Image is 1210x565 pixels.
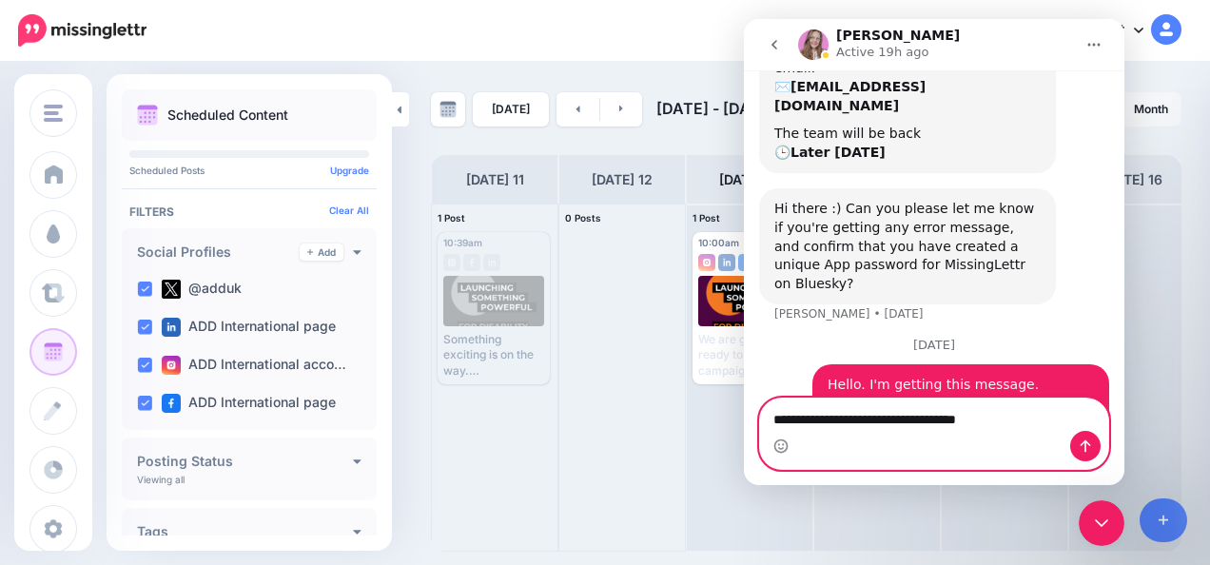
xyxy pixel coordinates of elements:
[565,212,601,224] span: 0 Posts
[439,101,457,118] img: calendar-grey-darker.png
[18,14,146,47] img: Missinglettr
[698,237,739,248] span: 10:00am
[44,105,63,122] img: menu.png
[162,356,181,375] img: instagram-square.png
[1122,94,1180,125] a: Month
[592,168,653,191] h4: [DATE] 12
[162,356,346,375] label: ADD International acco…
[693,212,720,224] span: 1 Post
[137,105,158,126] img: calendar.png
[162,280,181,299] img: twitter-square.png
[1018,8,1181,54] a: My Account
[738,254,755,271] img: facebook-square.png
[162,280,242,299] label: @adduk
[443,332,544,379] div: Something exciting is on the way. In just a few days, we’ll be launching a campaign that puts dis...
[137,474,185,485] p: Viewing all
[719,168,780,191] h4: [DATE] 13
[137,245,300,259] h4: Social Profiles
[698,254,715,271] img: instagram-square.png
[162,318,336,337] label: ADD International page
[483,254,500,271] img: linkedin-grey-square.png
[656,99,775,118] span: [DATE] - [DATE]
[438,212,465,224] span: 1 Post
[466,168,524,191] h4: [DATE] 11
[744,19,1124,485] iframe: Intercom live chat
[443,237,482,248] span: 10:39am
[300,244,343,261] a: Add
[473,92,549,127] a: [DATE]
[137,455,353,468] h4: Posting Status
[137,525,353,538] h4: Tags
[443,254,460,271] img: instagram-grey-square.png
[330,165,369,176] a: Upgrade
[1102,168,1162,191] h4: [DATE] 16
[698,332,799,379] div: We are getting ready to launch a campaign that supports persons with disabilities to lead, thrive...
[129,166,369,175] p: Scheduled Posts
[129,205,369,219] h4: Filters
[162,394,336,413] label: ADD International page
[162,318,181,337] img: linkedin-square.png
[162,394,181,413] img: facebook-square.png
[329,205,369,216] a: Clear All
[167,108,288,122] p: Scheduled Content
[1079,500,1124,546] iframe: Intercom live chat
[718,254,735,271] img: linkedin-square.png
[463,254,480,271] img: facebook-grey-square.png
